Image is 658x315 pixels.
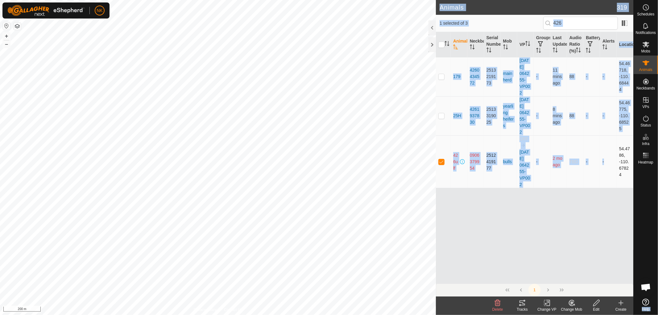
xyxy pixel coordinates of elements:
div: main herd [503,70,515,83]
span: Status [640,123,651,127]
span: 23 Sept 2025, 6:54 pm [553,107,562,125]
div: Tracks [510,307,535,312]
button: – [3,40,10,48]
span: 426ulf [453,152,459,172]
span: Notifications [636,31,656,35]
span: VPs [642,105,649,109]
span: 88 [569,113,574,118]
span: 23 Sept 2025, 6:50 pm [553,68,562,85]
div: Change Mob [559,307,584,312]
button: + [3,32,10,40]
p-sorticon: Activate to sort [602,45,607,50]
td: - [583,96,600,135]
th: Location [617,32,633,57]
div: Open chat [637,278,655,296]
span: TBD [569,159,578,164]
td: - [600,135,617,188]
td: - [600,96,617,135]
th: Mob [501,32,517,57]
th: Animal [451,32,467,57]
span: Infra [642,142,649,146]
td: - [583,57,600,96]
img: Gallagher Logo [7,5,85,16]
p-sorticon: Activate to sort [470,45,475,50]
p-sorticon: Activate to sort [453,45,458,50]
img: to [521,143,526,148]
span: 25H [453,113,461,119]
td: - [534,96,550,135]
div: 4260434572 [470,67,482,86]
th: Audio Ratio (%) [567,32,584,57]
div: yearling heifers [503,103,515,129]
span: 88 [569,74,574,79]
th: Alerts [600,32,617,57]
a: Contact Us [224,307,242,313]
td: 54.4786, -110.67824 [617,135,633,188]
th: Serial Number [484,32,501,57]
td: - [534,57,550,96]
th: Neckband [467,32,484,57]
div: Edit [584,307,609,312]
span: 15 July 2025, 9:05 am [553,156,562,167]
p-sorticon: Activate to sort [586,49,591,54]
span: Schedules [637,12,654,16]
h2: Animals [440,4,617,11]
span: Delete [492,307,503,312]
td: 54.46718, -110.68444 [617,57,633,96]
span: 179 [453,73,460,80]
span: NK [97,7,102,14]
a: Privacy Policy [194,307,217,313]
span: Mobs [641,49,650,53]
div: Change VP [535,307,559,312]
p-sorticon: Activate to sort [536,49,541,54]
span: Animals [639,68,652,72]
div: bulls [503,159,515,165]
div: Create [609,307,633,312]
th: VP [517,32,534,57]
span: Help [642,307,650,311]
a: [DATE] 064255-VP002 [519,150,530,187]
span: Heatmap [638,160,653,164]
th: Last Updated [550,32,567,57]
td: - [600,57,617,96]
div: 0906379954 [470,152,482,172]
input: Search (S) [543,17,618,30]
td: - [534,135,550,188]
span: 1 selected of 3 [440,20,543,27]
th: Battery [583,32,600,57]
td: - [583,135,600,188]
p-sorticon: Activate to sort [525,42,530,47]
a: [DATE] 064255-VP002 [519,97,530,135]
button: 1 [528,284,541,296]
th: Groups [534,32,550,57]
p-sorticon: Activate to sort [553,48,558,53]
a: Help [634,296,658,313]
p-sorticon: Activate to sort [503,45,508,50]
a: [DATE] 064255-VP002 [519,58,530,95]
button: Map Layers [14,23,21,30]
td: 54.46775, -110.68525 [617,96,633,135]
span: Neckbands [636,86,655,90]
div: 2513219173 [486,67,498,86]
p-sorticon: Activate to sort [445,42,449,47]
span: 319 [617,3,627,12]
p-sorticon: Activate to sort [576,48,581,53]
button: Reset Map [3,22,10,30]
span: OFF [519,136,528,141]
div: 4261937830 [470,106,482,126]
div: 2512419177 [486,152,498,172]
p-sorticon: Activate to sort [486,48,491,53]
div: 2513319025 [486,106,498,126]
